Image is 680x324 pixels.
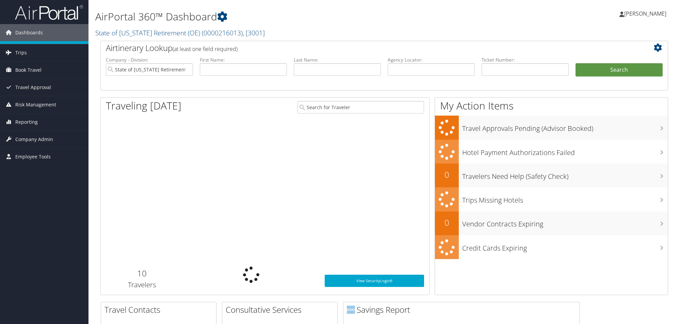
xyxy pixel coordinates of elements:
label: Ticket Number: [482,56,569,63]
label: Company - Division: [106,56,193,63]
img: domo-logo.png [347,306,355,314]
a: State of [US_STATE] Retirement (OE) [95,28,265,37]
h2: Travel Contacts [104,304,216,316]
button: Search [576,63,663,77]
h3: Travelers Need Help (Safety Check) [462,168,668,181]
span: (at least one field required) [173,45,238,53]
a: 0Vendor Contracts Expiring [435,211,668,235]
img: airportal-logo.png [15,4,83,20]
h3: Travel Approvals Pending (Advisor Booked) [462,120,668,133]
span: ( 0000216013 ) [202,28,243,37]
h2: 10 [106,268,178,279]
span: Employee Tools [15,148,51,165]
label: Agency Locator: [388,56,475,63]
span: Travel Approval [15,79,51,96]
span: Book Travel [15,62,42,79]
h2: 0 [435,169,459,181]
h3: Vendor Contracts Expiring [462,216,668,229]
h1: Traveling [DATE] [106,99,181,113]
h3: Travelers [106,280,178,290]
h2: Airtinerary Lookup [106,42,615,54]
h2: Savings Report [347,304,579,316]
a: 0Travelers Need Help (Safety Check) [435,164,668,187]
span: , [ 3001 ] [243,28,265,37]
a: View SecurityLogic® [325,275,424,287]
span: Trips [15,44,27,61]
h2: Consultative Services [226,304,337,316]
a: [PERSON_NAME] [619,3,673,24]
h3: Trips Missing Hotels [462,192,668,205]
h2: 0 [435,217,459,228]
h1: AirPortal 360™ Dashboard [95,10,481,24]
h3: Credit Cards Expiring [462,240,668,253]
a: Hotel Payment Authorizations Failed [435,140,668,164]
span: Risk Management [15,96,56,113]
span: Company Admin [15,131,53,148]
span: Reporting [15,114,38,131]
a: Trips Missing Hotels [435,187,668,211]
span: Dashboards [15,24,43,41]
h3: Hotel Payment Authorizations Failed [462,144,668,157]
input: Search for Traveler [297,101,424,114]
a: Credit Cards Expiring [435,235,668,259]
span: [PERSON_NAME] [624,10,666,17]
label: First Name: [200,56,287,63]
label: Last Name: [294,56,381,63]
a: Travel Approvals Pending (Advisor Booked) [435,116,668,140]
h1: My Action Items [435,99,668,113]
